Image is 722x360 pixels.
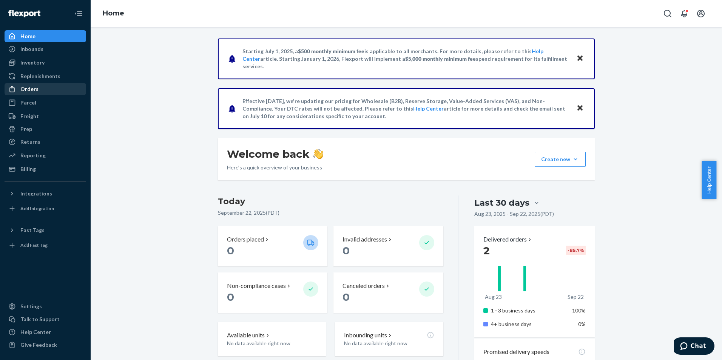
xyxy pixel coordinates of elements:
[474,197,529,209] div: Last 30 days
[20,72,60,80] div: Replenishments
[8,10,40,17] img: Flexport logo
[218,226,327,266] button: Orders placed 0
[227,147,323,161] h1: Welcome back
[218,195,443,208] h3: Today
[572,307,586,314] span: 100%
[227,291,234,303] span: 0
[677,6,692,21] button: Open notifications
[218,209,443,217] p: September 22, 2025 ( PDT )
[20,32,35,40] div: Home
[20,112,39,120] div: Freight
[227,235,264,244] p: Orders placed
[535,152,586,167] button: Create new
[578,321,586,327] span: 0%
[474,210,554,218] p: Aug 23, 2025 - Sep 22, 2025 ( PDT )
[20,226,45,234] div: Fast Tags
[5,83,86,95] a: Orders
[333,226,443,266] button: Invalid addresses 0
[702,161,716,199] button: Help Center
[5,57,86,69] a: Inventory
[5,97,86,109] a: Parcel
[693,6,708,21] button: Open account menu
[575,53,585,64] button: Close
[5,224,86,236] button: Fast Tags
[5,30,86,42] a: Home
[218,272,327,313] button: Non-compliance cases 0
[20,205,54,212] div: Add Integration
[20,152,46,159] div: Reporting
[575,103,585,114] button: Close
[227,282,286,290] p: Non-compliance cases
[342,244,350,257] span: 0
[5,70,86,82] a: Replenishments
[5,43,86,55] a: Inbounds
[20,242,48,248] div: Add Fast Tag
[344,340,434,347] p: No data available right now
[227,244,234,257] span: 0
[491,307,565,314] p: 1 - 3 business days
[242,48,569,70] p: Starting July 1, 2025, a is applicable to all merchants. For more details, please refer to this a...
[485,293,502,301] p: Aug 23
[568,293,584,301] p: Sep 22
[20,59,45,66] div: Inventory
[227,164,323,171] p: Here’s a quick overview of your business
[20,190,52,197] div: Integrations
[20,125,32,133] div: Prep
[5,149,86,162] a: Reporting
[20,138,40,146] div: Returns
[335,322,443,356] button: Inbounding unitsNo data available right now
[344,331,387,340] p: Inbounding units
[5,110,86,122] a: Freight
[20,341,57,349] div: Give Feedback
[97,3,130,25] ol: breadcrumbs
[333,272,443,313] button: Canceled orders 0
[566,246,586,255] div: -85.7 %
[5,300,86,312] a: Settings
[5,203,86,215] a: Add Integration
[103,9,124,17] a: Home
[405,55,476,62] span: $5,000 monthly minimum fee
[5,239,86,251] a: Add Fast Tag
[218,322,326,356] button: Available unitsNo data available right now
[298,48,364,54] span: $500 monthly minimum fee
[342,282,385,290] p: Canceled orders
[5,123,86,135] a: Prep
[242,97,569,120] p: Effective [DATE], we're updating our pricing for Wholesale (B2B), Reserve Storage, Value-Added Se...
[491,320,565,328] p: 4+ business days
[5,313,86,325] button: Talk to Support
[20,328,51,336] div: Help Center
[342,235,387,244] p: Invalid addresses
[413,105,444,112] a: Help Center
[483,244,490,257] span: 2
[660,6,675,21] button: Open Search Box
[5,163,86,175] a: Billing
[20,99,36,106] div: Parcel
[20,303,42,310] div: Settings
[5,326,86,338] a: Help Center
[71,6,86,21] button: Close Navigation
[313,149,323,159] img: hand-wave emoji
[20,85,39,93] div: Orders
[20,165,36,173] div: Billing
[483,235,533,244] button: Delivered orders
[5,136,86,148] a: Returns
[5,188,86,200] button: Integrations
[20,45,43,53] div: Inbounds
[20,315,60,323] div: Talk to Support
[227,331,265,340] p: Available units
[5,339,86,351] button: Give Feedback
[674,337,714,356] iframe: Opens a widget where you can chat to one of our agents
[483,348,549,356] p: Promised delivery speeds
[227,340,317,347] p: No data available right now
[342,291,350,303] span: 0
